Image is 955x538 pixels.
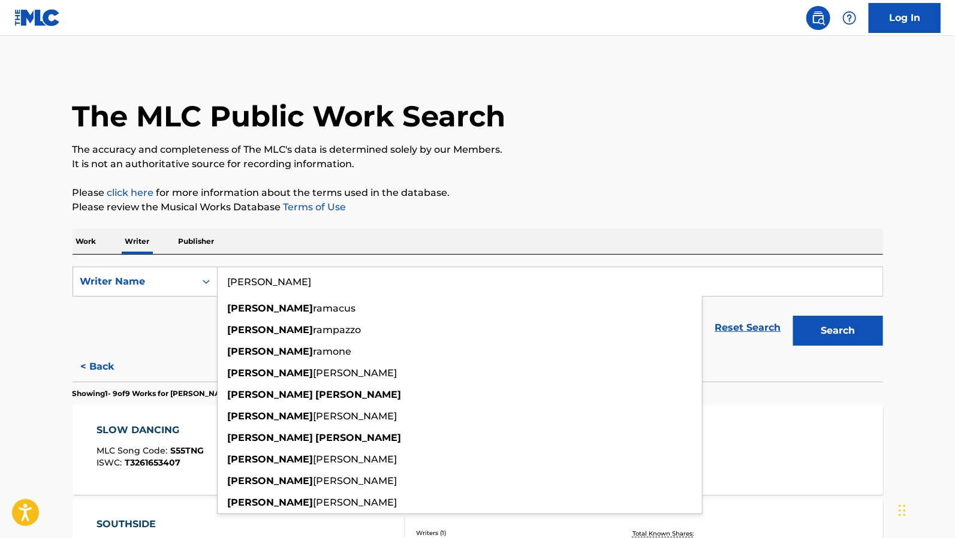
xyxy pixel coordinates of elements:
[314,497,397,508] span: [PERSON_NAME]
[314,454,397,465] span: [PERSON_NAME]
[73,98,506,134] h1: The MLC Public Work Search
[316,389,402,400] strong: [PERSON_NAME]
[314,346,352,357] span: ramone
[228,324,314,336] strong: [PERSON_NAME]
[228,346,314,357] strong: [PERSON_NAME]
[314,410,397,422] span: [PERSON_NAME]
[632,529,697,538] p: Total Known Shares:
[73,157,883,171] p: It is not an authoritative source for recording information.
[175,229,218,254] p: Publisher
[842,11,857,25] img: help
[73,405,883,495] a: SLOW DANCINGMLC Song Code:S55TNGISWC:T3261653407Writers (5)[PERSON_NAME] [PERSON_NAME], [PERSON_N...
[73,352,144,382] button: < Back
[228,454,314,465] strong: [PERSON_NAME]
[125,457,180,468] span: T3261653407
[228,410,314,422] strong: [PERSON_NAME]
[314,303,356,314] span: ramacus
[869,3,941,33] a: Log In
[709,315,787,341] a: Reset Search
[806,6,830,30] a: Public Search
[899,492,906,528] div: Drag
[73,200,883,214] p: Please review the Musical Works Database
[314,367,397,379] span: [PERSON_NAME]
[793,316,883,346] button: Search
[228,475,314,486] strong: [PERSON_NAME]
[97,445,170,456] span: MLC Song Code :
[837,6,861,30] div: Help
[80,274,188,289] div: Writer Name
[97,457,125,468] span: ISWC :
[73,229,100,254] p: Work
[228,367,314,379] strong: [PERSON_NAME]
[314,475,397,486] span: [PERSON_NAME]
[73,267,883,352] form: Search Form
[316,432,402,443] strong: [PERSON_NAME]
[73,143,883,157] p: The accuracy and completeness of The MLC's data is determined solely by our Members.
[314,324,361,336] span: rampazzo
[416,528,597,537] div: Writers ( 1 )
[228,432,314,443] strong: [PERSON_NAME]
[73,388,234,399] p: Showing 1 - 9 of 9 Works for [PERSON_NAME]
[73,186,883,200] p: Please for more information about the terms used in the database.
[97,423,204,437] div: SLOW DANCING
[14,9,61,26] img: MLC Logo
[97,517,204,531] div: SOUTHSIDE
[228,497,314,508] strong: [PERSON_NAME]
[228,303,314,314] strong: [PERSON_NAME]
[228,389,314,400] strong: [PERSON_NAME]
[170,445,204,456] span: S55TNG
[107,187,154,198] a: click here
[895,480,955,538] iframe: Chat Widget
[122,229,153,254] p: Writer
[281,201,347,213] a: Terms of Use
[811,11,826,25] img: search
